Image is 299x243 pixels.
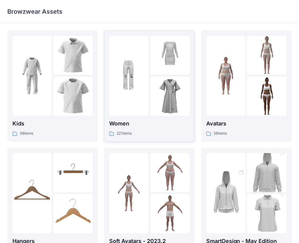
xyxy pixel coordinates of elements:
p: Kids [12,119,93,128]
img: folder 2 [247,36,287,75]
img: folder 2 [54,153,93,192]
img: folder 3 [247,77,287,116]
p: 26 items [214,130,227,137]
a: folder 1folder 2folder 3Women221items [104,30,195,142]
img: folder 2 [247,143,287,202]
p: Avatars [206,119,287,128]
p: Women [109,119,189,128]
img: folder 3 [54,77,93,116]
img: folder 1 [12,56,52,95]
img: folder 1 [109,173,148,213]
img: folder 1 [206,164,245,223]
img: folder 1 [109,56,148,95]
img: folder 3 [150,77,189,116]
p: Browzwear Assets [7,7,62,16]
a: folder 1folder 2folder 3Avatars26items [201,30,292,142]
img: folder 3 [150,194,189,233]
p: 59 items [20,130,33,137]
img: folder 3 [54,194,93,233]
a: folder 1folder 2folder 3Kids59items [7,30,98,142]
img: folder 1 [12,173,52,213]
img: folder 2 [54,36,93,75]
p: 221 items [116,130,132,137]
img: folder 2 [150,153,189,192]
img: folder 1 [206,56,245,95]
img: folder 2 [150,36,189,75]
